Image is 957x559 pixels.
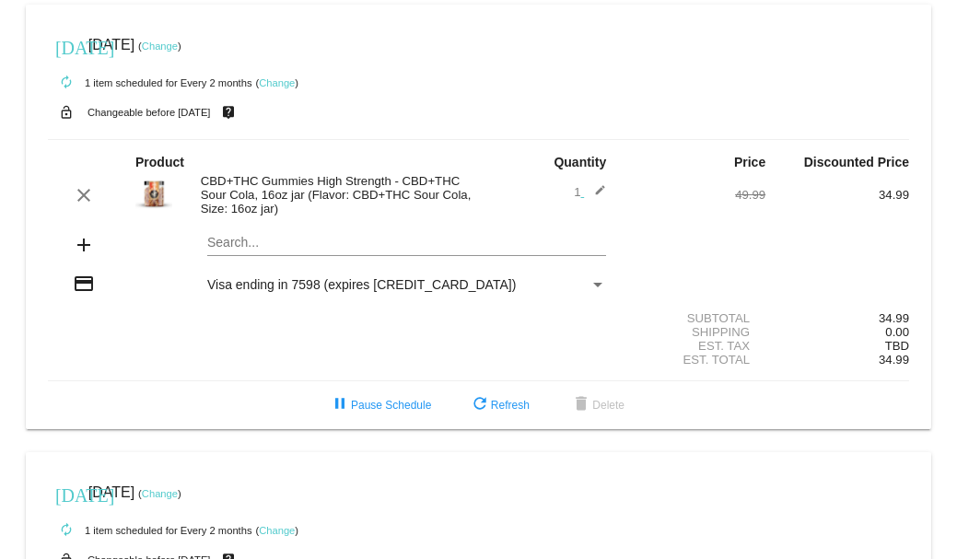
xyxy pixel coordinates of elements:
small: 1 item scheduled for Every 2 months [48,525,252,536]
span: 34.99 [879,353,909,367]
button: Pause Schedule [314,389,446,422]
small: Changeable before [DATE] [88,107,211,118]
input: Search... [207,236,606,250]
strong: Quantity [554,155,606,169]
mat-icon: edit [584,184,606,206]
a: Change [142,41,178,52]
img: 1000mg-Cola.jpg [135,175,172,212]
span: 1 [574,185,606,199]
div: CBD+THC Gummies High Strength - CBD+THC Sour Cola, 16oz jar (Flavor: CBD+THC Sour Cola, Size: 16o... [192,174,479,215]
mat-icon: [DATE] [55,35,77,57]
mat-icon: pause [329,394,351,416]
strong: Product [135,155,184,169]
a: Change [142,488,178,499]
div: Subtotal [622,311,765,325]
a: Change [259,77,295,88]
mat-icon: live_help [217,100,239,124]
div: 34.99 [765,311,909,325]
strong: Discounted Price [804,155,909,169]
mat-icon: add [73,234,95,256]
div: 34.99 [765,188,909,202]
div: Est. Total [622,353,765,367]
button: Delete [555,389,639,422]
mat-icon: refresh [469,394,491,416]
mat-icon: lock_open [55,100,77,124]
span: Delete [570,399,624,412]
mat-icon: autorenew [55,72,77,94]
mat-icon: [DATE] [55,483,77,505]
div: 49.99 [622,188,765,202]
button: Refresh [454,389,544,422]
small: 1 item scheduled for Every 2 months [48,77,252,88]
span: TBD [885,339,909,353]
mat-icon: credit_card [73,273,95,295]
small: ( ) [138,488,181,499]
div: Shipping [622,325,765,339]
span: Pause Schedule [329,399,431,412]
strong: Price [734,155,765,169]
div: Est. Tax [622,339,765,353]
mat-select: Payment Method [207,277,606,292]
span: Refresh [469,399,530,412]
span: 0.00 [885,325,909,339]
mat-icon: delete [570,394,592,416]
a: Change [259,525,295,536]
span: Visa ending in 7598 (expires [CREDIT_CARD_DATA]) [207,277,516,292]
small: ( ) [255,77,298,88]
mat-icon: clear [73,184,95,206]
mat-icon: autorenew [55,519,77,542]
small: ( ) [255,525,298,536]
small: ( ) [138,41,181,52]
